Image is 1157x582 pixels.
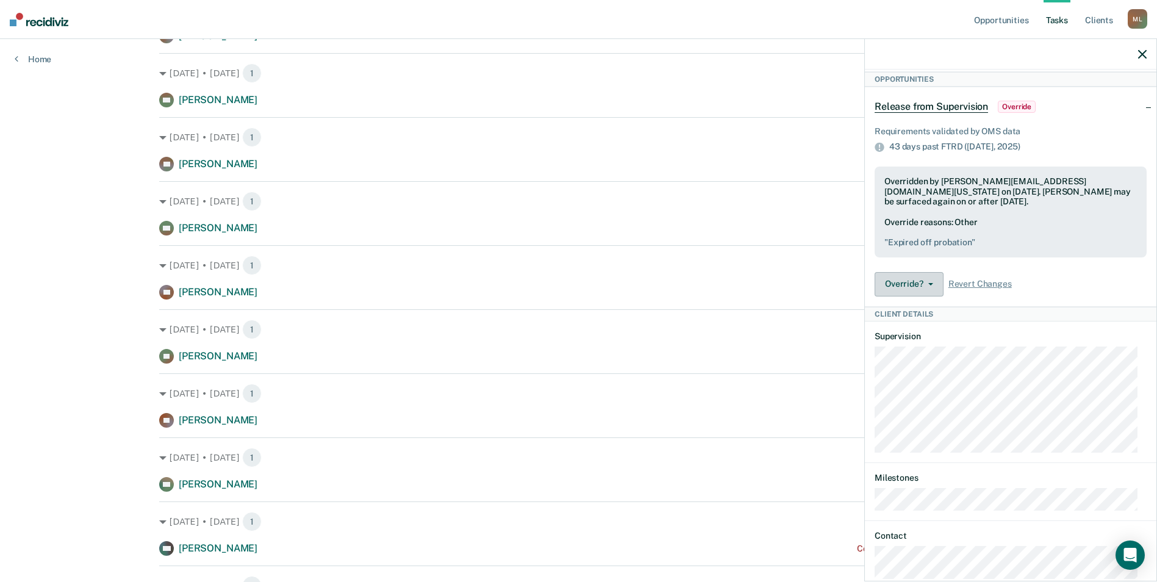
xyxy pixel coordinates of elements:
span: 1 [242,320,262,339]
a: Home [15,54,51,65]
div: Client Details [865,307,1156,322]
div: Release from SupervisionOverride [865,87,1156,126]
span: 1 [242,512,262,531]
span: [PERSON_NAME] [179,542,257,554]
div: Overridden by [PERSON_NAME][EMAIL_ADDRESS][DOMAIN_NAME][US_STATE] on [DATE]. [PERSON_NAME] may be... [884,176,1137,207]
div: [DATE] • [DATE] [159,256,998,275]
img: Recidiviz [10,13,68,26]
div: [DATE] • [DATE] [159,512,998,531]
span: [PERSON_NAME] [179,158,257,170]
div: [DATE] • [DATE] [159,320,998,339]
dt: Supervision [875,331,1147,342]
span: 1 [242,384,262,403]
span: 1 [242,448,262,467]
span: [PERSON_NAME] [179,350,257,362]
span: Revert Changes [948,279,1012,289]
div: Contact recommended a month ago [857,544,998,554]
div: Opportunities [865,72,1156,87]
div: [DATE] • [DATE] [159,63,998,83]
div: [DATE] • [DATE] [159,384,998,403]
span: 2025) [997,142,1020,151]
span: [PERSON_NAME] [179,94,257,106]
button: Override? [875,272,944,296]
div: 43 days past FTRD ([DATE], [889,142,1147,152]
span: Override [998,101,1036,113]
span: [PERSON_NAME] [179,414,257,426]
div: [DATE] • [DATE] [159,128,998,147]
div: M L [1128,9,1147,29]
div: Open Intercom Messenger [1116,541,1145,570]
div: [DATE] • [DATE] [159,192,998,211]
span: [PERSON_NAME] [179,478,257,490]
span: Release from Supervision [875,101,988,113]
pre: " Expired off probation " [884,237,1137,248]
div: [DATE] • [DATE] [159,448,998,467]
span: 1 [242,63,262,83]
span: 1 [242,128,262,147]
span: [PERSON_NAME] [179,286,257,298]
span: [PERSON_NAME] [179,30,257,41]
span: 1 [242,256,262,275]
span: 1 [242,192,262,211]
div: Requirements validated by OMS data [875,126,1147,137]
dt: Contact [875,531,1147,541]
dt: Milestones [875,473,1147,483]
div: Override reasons: Other [884,217,1137,248]
span: [PERSON_NAME] [179,222,257,234]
